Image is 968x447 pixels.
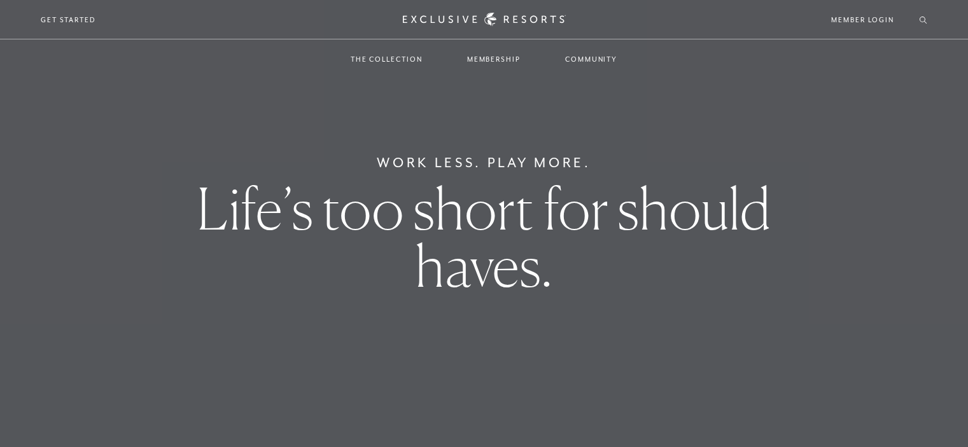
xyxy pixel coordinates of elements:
[454,41,533,78] a: Membership
[41,14,96,25] a: Get Started
[552,41,630,78] a: Community
[169,180,799,294] h1: Life’s too short for should haves.
[338,41,435,78] a: The Collection
[831,14,894,25] a: Member Login
[377,153,591,173] h6: Work Less. Play More.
